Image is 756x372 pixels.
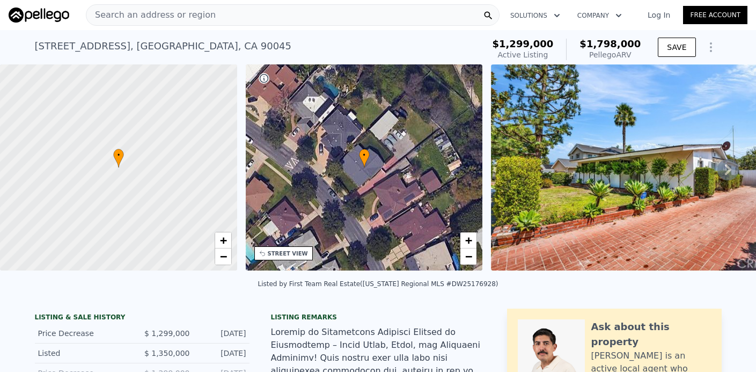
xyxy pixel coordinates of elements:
[497,50,548,59] span: Active Listing
[465,250,472,263] span: −
[658,38,695,57] button: SAVE
[465,234,472,247] span: +
[460,249,476,265] a: Zoom out
[9,8,69,23] img: Pellego
[579,49,641,60] div: Pellego ARV
[268,250,308,258] div: STREET VIEW
[579,38,641,49] span: $1,798,000
[219,234,226,247] span: +
[492,38,553,49] span: $1,299,000
[258,280,498,288] div: Listed by First Team Real Estate ([US_STATE] Regional MLS #DW25176928)
[569,6,630,25] button: Company
[144,329,190,338] span: $ 1,299,000
[219,250,226,263] span: −
[359,150,370,160] span: •
[683,6,747,24] a: Free Account
[199,348,246,359] div: [DATE]
[199,328,246,339] div: [DATE]
[700,37,722,58] button: Show Options
[38,328,134,339] div: Price Decrease
[113,149,124,167] div: •
[591,319,711,349] div: Ask about this property
[215,249,231,265] a: Zoom out
[635,10,683,20] a: Log In
[271,313,486,322] div: Listing remarks
[35,39,292,54] div: [STREET_ADDRESS] , [GEOGRAPHIC_DATA] , CA 90045
[86,9,216,21] span: Search an address or region
[38,348,134,359] div: Listed
[460,232,476,249] a: Zoom in
[359,149,370,167] div: •
[113,150,124,160] span: •
[215,232,231,249] a: Zoom in
[502,6,569,25] button: Solutions
[35,313,249,324] div: LISTING & SALE HISTORY
[144,349,190,358] span: $ 1,350,000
